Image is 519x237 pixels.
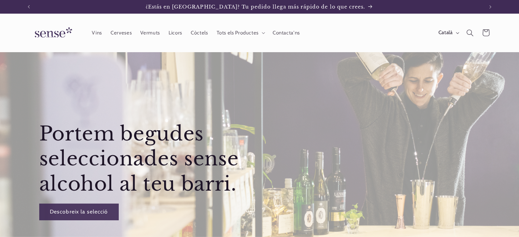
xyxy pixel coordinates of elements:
h2: Portem begudes seleccionades sense alcohol al teu barri. [39,121,258,196]
a: Vermuts [136,25,164,40]
a: Còctels [186,25,212,40]
span: Vins [92,30,102,36]
span: Còctels [191,30,208,36]
a: Sense [24,20,81,45]
span: Vermuts [140,30,160,36]
a: Licors [164,25,186,40]
img: Sense [27,23,78,43]
summary: Tots els Productes [212,25,268,40]
span: ¿Estás en [GEOGRAPHIC_DATA]? Tu pedido llega más rápido de lo que crees. [146,4,365,10]
span: Català [438,29,453,36]
span: Licors [169,30,182,36]
span: Contacta'ns [273,30,300,36]
a: Vins [88,25,106,40]
a: Descobreix la selecció [39,204,119,220]
a: Contacta'ns [268,25,304,40]
button: Català [434,26,462,40]
span: Tots els Productes [217,30,259,36]
summary: Cerca [462,25,478,41]
span: Cerveses [111,30,132,36]
a: Cerveses [106,25,136,40]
